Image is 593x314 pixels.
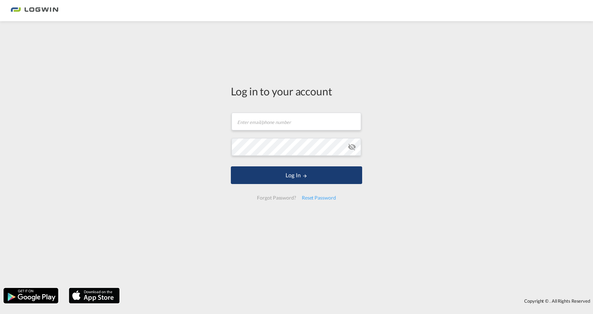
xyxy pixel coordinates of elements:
[68,287,120,304] img: apple.png
[123,295,593,307] div: Copyright © . All Rights Reserved
[11,3,58,19] img: 2761ae10d95411efa20a1f5e0282d2d7.png
[231,166,362,184] button: LOGIN
[3,287,59,304] img: google.png
[348,143,356,151] md-icon: icon-eye-off
[232,113,361,130] input: Enter email/phone number
[299,191,339,204] div: Reset Password
[254,191,299,204] div: Forgot Password?
[231,84,362,99] div: Log in to your account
